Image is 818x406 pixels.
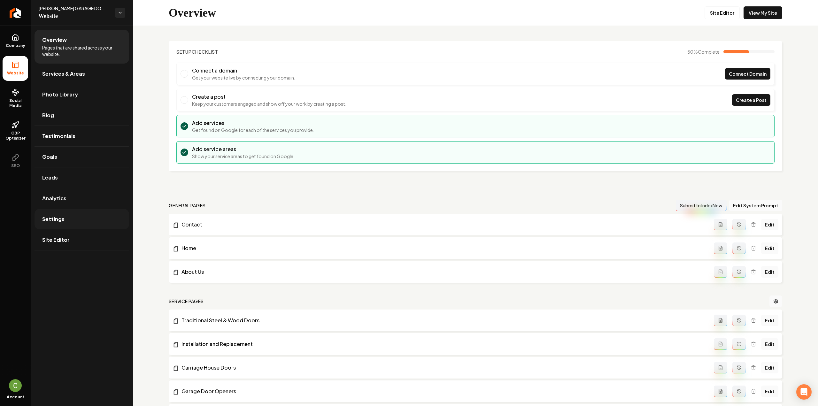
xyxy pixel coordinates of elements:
a: Edit [761,315,778,326]
h2: general pages [169,202,206,209]
h3: Add service areas [192,145,295,153]
span: Social Media [3,98,28,108]
h2: Service Pages [169,298,204,304]
button: Add admin page prompt [714,242,727,254]
a: Site Editor [705,6,740,19]
span: Overview [42,36,67,44]
span: SEO [9,163,22,168]
a: Photo Library [35,84,129,105]
a: Services & Areas [35,64,129,84]
h3: Connect a domain [192,67,295,74]
span: Account [7,395,24,400]
h2: Overview [169,6,216,19]
p: Get your website live by connecting your domain. [192,74,295,81]
a: Goals [35,147,129,167]
span: Leads [42,174,58,181]
a: Analytics [35,188,129,209]
span: Company [3,43,28,48]
button: Add admin page prompt [714,386,727,397]
a: Edit [761,362,778,373]
a: Edit [761,219,778,230]
a: About Us [173,268,714,276]
span: [PERSON_NAME] GARAGE DOOR [38,5,110,11]
span: Setup [176,49,192,55]
img: Rebolt Logo [10,8,21,18]
a: Site Editor [35,230,129,250]
a: Edit [761,242,778,254]
button: Add admin page prompt [714,338,727,350]
span: Settings [42,215,65,223]
span: Services & Areas [42,70,85,78]
span: GBP Optimizer [3,131,28,141]
button: Submit to IndexNow [676,200,727,211]
a: Garage Door Openers [173,387,714,395]
span: Website [4,71,27,76]
span: Testimonials [42,132,75,140]
h3: Add services [192,119,314,127]
a: Edit [761,266,778,278]
a: Home [173,244,714,252]
a: Traditional Steel & Wood Doors [173,317,714,324]
a: Blog [35,105,129,126]
span: Analytics [42,195,66,202]
span: Goals [42,153,57,161]
p: Get found on Google for each of the services you provide. [192,127,314,133]
a: Edit [761,386,778,397]
a: Connect Domain [725,68,770,80]
a: Testimonials [35,126,129,146]
a: View My Site [744,6,782,19]
button: Open user button [9,379,22,392]
span: Website [38,11,110,20]
p: Keep your customers engaged and show off your work by creating a post. [192,101,346,107]
a: GBP Optimizer [3,116,28,146]
a: Contact [173,221,714,228]
button: Add admin page prompt [714,266,727,278]
span: Create a Post [736,97,767,103]
button: Add admin page prompt [714,362,727,373]
a: Social Media [3,83,28,113]
img: Candela Corradin [9,379,22,392]
a: Carriage House Doors [173,364,714,372]
h2: Checklist [176,49,218,55]
a: Company [3,28,28,53]
p: Show your service areas to get found on Google. [192,153,295,159]
h3: Create a post [192,93,346,101]
span: Photo Library [42,91,78,98]
button: Add admin page prompt [714,219,727,230]
span: Connect Domain [729,71,767,77]
button: SEO [3,149,28,173]
span: Blog [42,111,54,119]
a: Create a Post [732,94,770,106]
button: Edit System Prompt [729,200,782,211]
span: Complete [698,49,720,55]
div: Open Intercom Messenger [796,384,812,400]
a: Edit [761,338,778,350]
span: Pages that are shared across your website. [42,44,121,57]
span: 50 % [687,49,720,55]
span: Site Editor [42,236,70,244]
a: Installation and Replacement [173,340,714,348]
a: Leads [35,167,129,188]
a: Settings [35,209,129,229]
button: Add admin page prompt [714,315,727,326]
